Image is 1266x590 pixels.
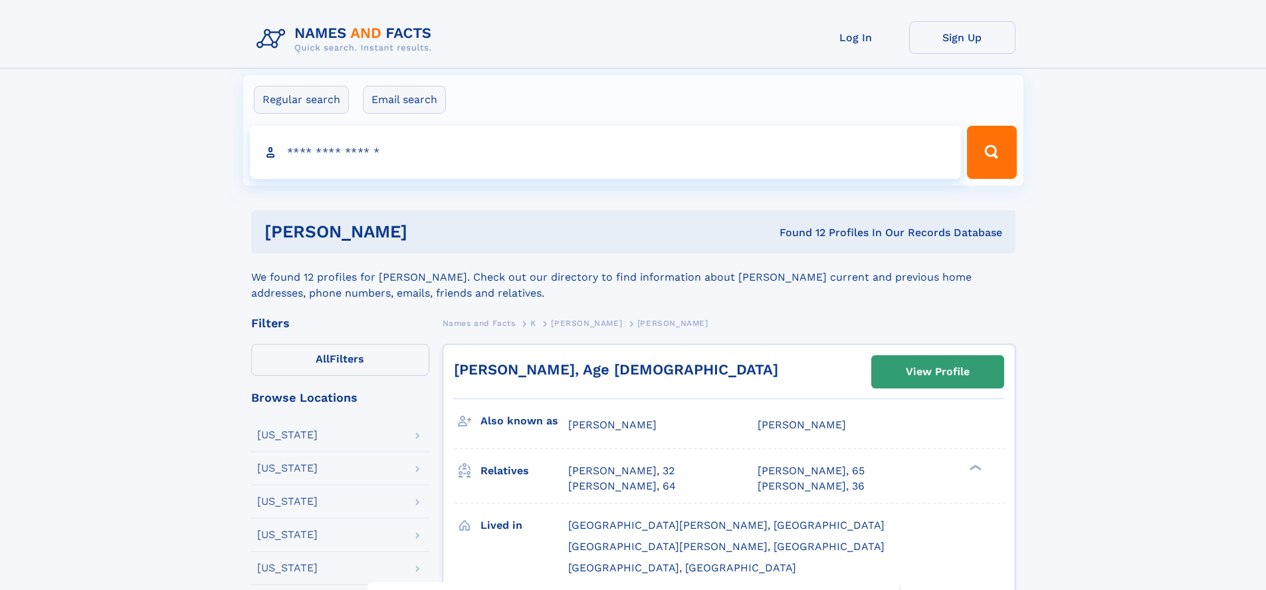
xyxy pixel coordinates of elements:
[264,223,593,240] h1: [PERSON_NAME]
[251,21,443,57] img: Logo Names and Facts
[316,353,330,365] span: All
[909,21,1015,54] a: Sign Up
[551,315,622,331] a: [PERSON_NAME]
[551,319,622,328] span: [PERSON_NAME]
[254,86,349,114] label: Regular search
[568,519,885,531] span: [GEOGRAPHIC_DATA][PERSON_NAME], [GEOGRAPHIC_DATA]
[906,357,970,387] div: View Profile
[593,225,1002,240] div: Found 12 Profiles In Our Records Database
[530,315,536,331] a: K
[530,319,536,328] span: K
[251,253,1015,301] div: We found 12 profiles for [PERSON_NAME]. Check out our directory to find information about [PERSON...
[568,540,885,553] span: [GEOGRAPHIC_DATA][PERSON_NAME], [GEOGRAPHIC_DATA]
[454,361,778,378] a: [PERSON_NAME], Age [DEMOGRAPHIC_DATA]
[872,356,1003,388] a: View Profile
[758,418,846,431] span: [PERSON_NAME]
[758,464,865,478] a: [PERSON_NAME], 65
[967,126,1016,179] button: Search Button
[257,430,318,440] div: [US_STATE]
[568,479,676,494] a: [PERSON_NAME], 64
[637,319,708,328] span: [PERSON_NAME]
[363,86,446,114] label: Email search
[568,561,796,574] span: [GEOGRAPHIC_DATA], [GEOGRAPHIC_DATA]
[251,392,429,404] div: Browse Locations
[480,514,568,537] h3: Lived in
[250,126,962,179] input: search input
[480,410,568,432] h3: Also known as
[480,460,568,482] h3: Relatives
[443,315,516,331] a: Names and Facts
[803,21,909,54] a: Log In
[257,496,318,507] div: [US_STATE]
[257,563,318,573] div: [US_STATE]
[251,344,429,376] label: Filters
[568,464,675,478] a: [PERSON_NAME], 32
[257,529,318,540] div: [US_STATE]
[257,463,318,474] div: [US_STATE]
[568,418,657,431] span: [PERSON_NAME]
[966,464,982,472] div: ❯
[251,317,429,329] div: Filters
[758,479,865,494] a: [PERSON_NAME], 36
